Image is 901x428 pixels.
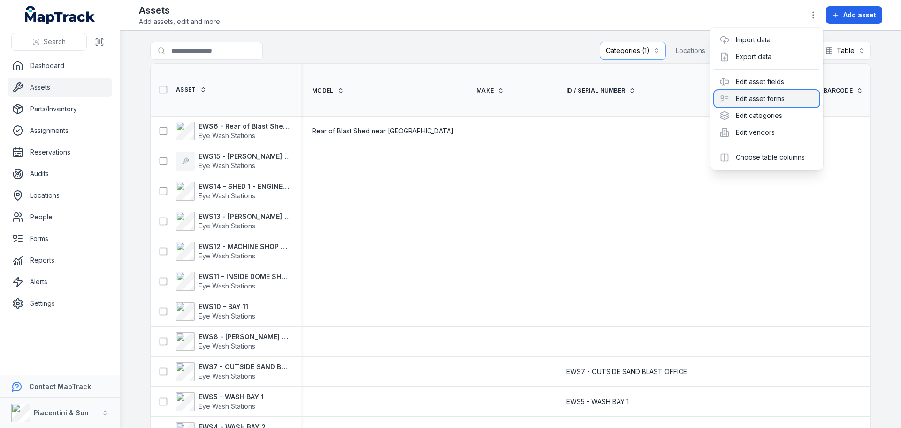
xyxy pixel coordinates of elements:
[736,35,771,45] a: Import data
[714,107,819,124] div: Edit categories
[714,48,819,65] div: Export data
[714,90,819,107] div: Edit asset forms
[714,124,819,141] div: Edit vendors
[714,149,819,166] div: Choose table columns
[714,73,819,90] div: Edit asset fields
